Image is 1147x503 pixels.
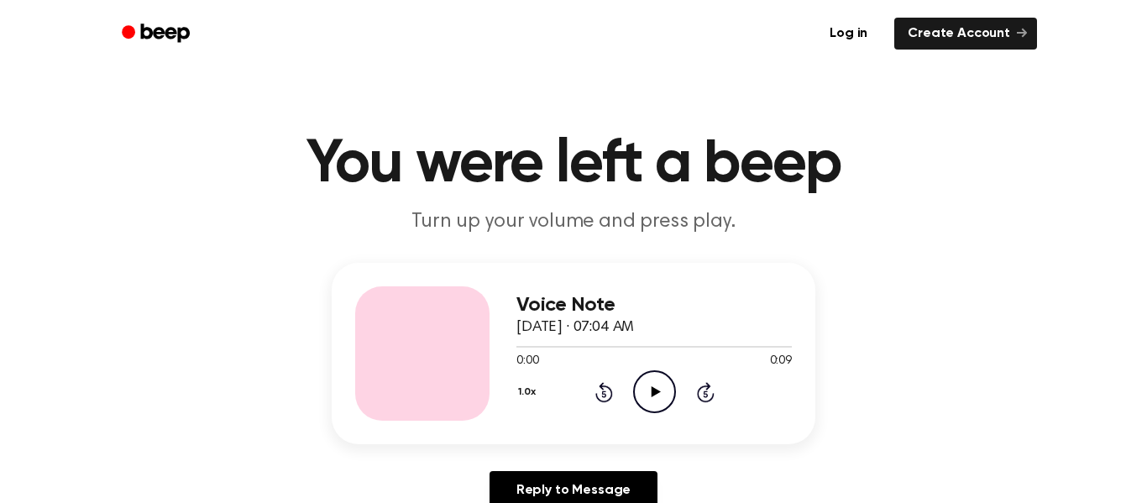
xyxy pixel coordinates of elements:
p: Turn up your volume and press play. [251,208,896,236]
a: Create Account [894,18,1037,50]
a: Beep [110,18,205,50]
span: 0:09 [770,353,792,370]
button: 1.0x [516,378,542,406]
span: 0:00 [516,353,538,370]
h3: Voice Note [516,294,792,317]
a: Log in [813,14,884,53]
span: [DATE] · 07:04 AM [516,320,634,335]
h1: You were left a beep [144,134,1003,195]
